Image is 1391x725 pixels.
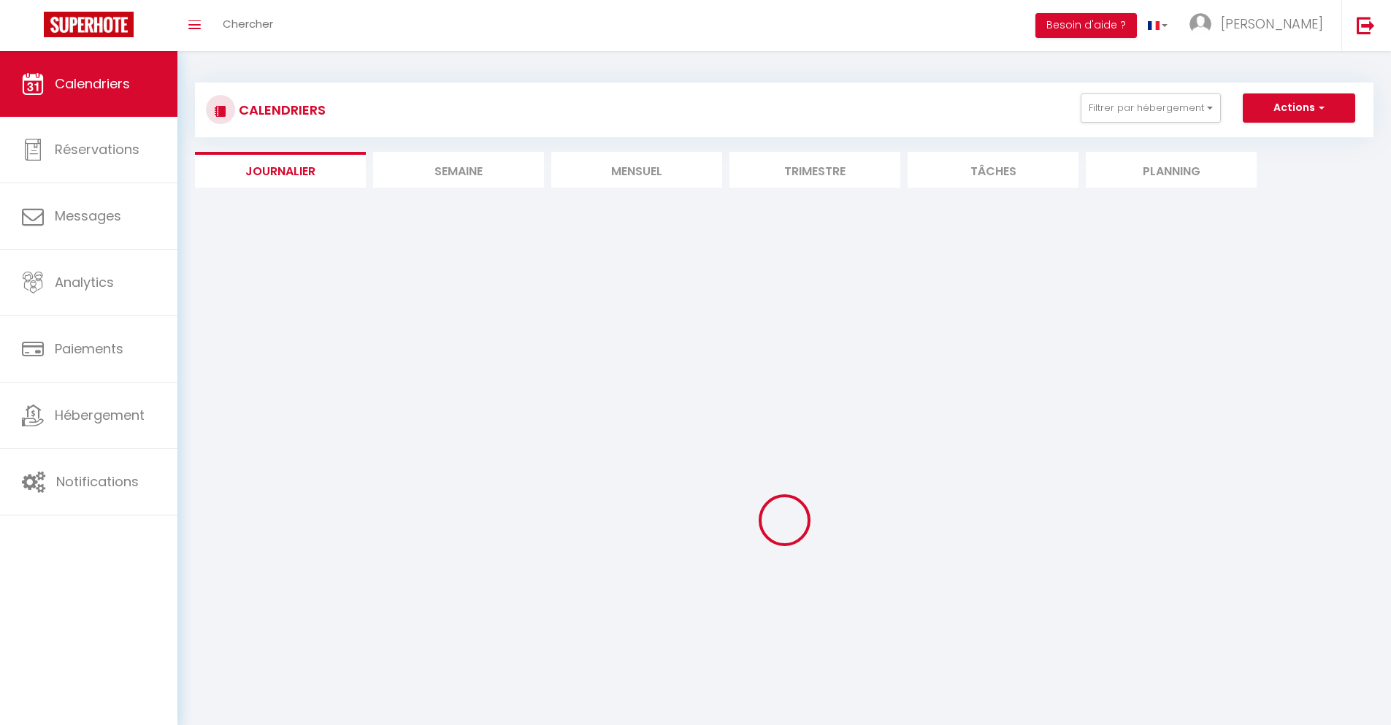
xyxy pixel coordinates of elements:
span: Notifications [56,472,139,491]
span: [PERSON_NAME] [1221,15,1323,33]
span: Chercher [223,16,273,31]
span: Messages [55,207,121,225]
button: Filtrer par hébergement [1081,93,1221,123]
span: Analytics [55,273,114,291]
h3: CALENDRIERS [235,93,326,126]
button: Besoin d'aide ? [1035,13,1137,38]
button: Actions [1243,93,1355,123]
li: Journalier [195,152,366,188]
li: Trimestre [729,152,900,188]
img: logout [1357,16,1375,34]
li: Mensuel [551,152,722,188]
span: Hébergement [55,406,145,424]
span: Calendriers [55,74,130,93]
img: ... [1189,13,1211,35]
span: Réservations [55,140,139,158]
li: Planning [1086,152,1257,188]
li: Semaine [373,152,544,188]
img: Super Booking [44,12,134,37]
span: Paiements [55,340,123,358]
li: Tâches [908,152,1078,188]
